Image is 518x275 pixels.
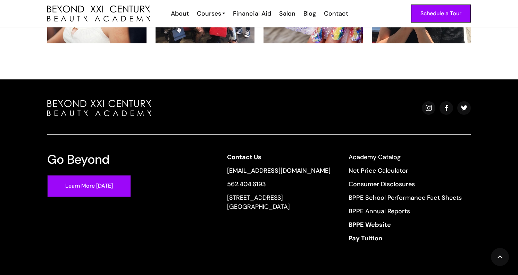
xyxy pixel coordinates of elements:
[227,153,261,161] strong: Contact Us
[420,9,461,18] div: Schedule a Tour
[171,9,189,18] div: About
[411,5,471,23] a: Schedule a Tour
[319,9,352,18] a: Contact
[349,234,462,243] a: Pay Tuition
[275,9,299,18] a: Salon
[166,9,192,18] a: About
[47,6,150,22] a: home
[303,9,316,18] div: Blog
[349,221,391,229] strong: BPPE Website
[227,153,331,162] a: Contact Us
[349,153,462,162] a: Academy Catalog
[227,166,331,175] a: [EMAIL_ADDRESS][DOMAIN_NAME]
[197,9,221,18] div: Courses
[349,234,382,242] strong: Pay Tuition
[197,9,225,18] a: Courses
[349,193,462,202] a: BPPE School Performance Fact Sheets
[47,6,150,22] img: beyond 21st century beauty academy logo
[349,207,462,216] a: BPPE Annual Reports
[324,9,348,18] div: Contact
[279,9,295,18] div: Salon
[47,153,110,166] h3: Go Beyond
[227,193,331,211] div: [STREET_ADDRESS] [GEOGRAPHIC_DATA]
[233,9,271,18] div: Financial Aid
[349,180,462,189] a: Consumer Disclosures
[349,220,462,229] a: BPPE Website
[47,100,151,116] img: beyond beauty logo
[227,180,331,189] a: 562.404.6193
[299,9,319,18] a: Blog
[349,166,462,175] a: Net Price Calculator
[47,175,131,197] a: Learn More [DATE]
[228,9,275,18] a: Financial Aid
